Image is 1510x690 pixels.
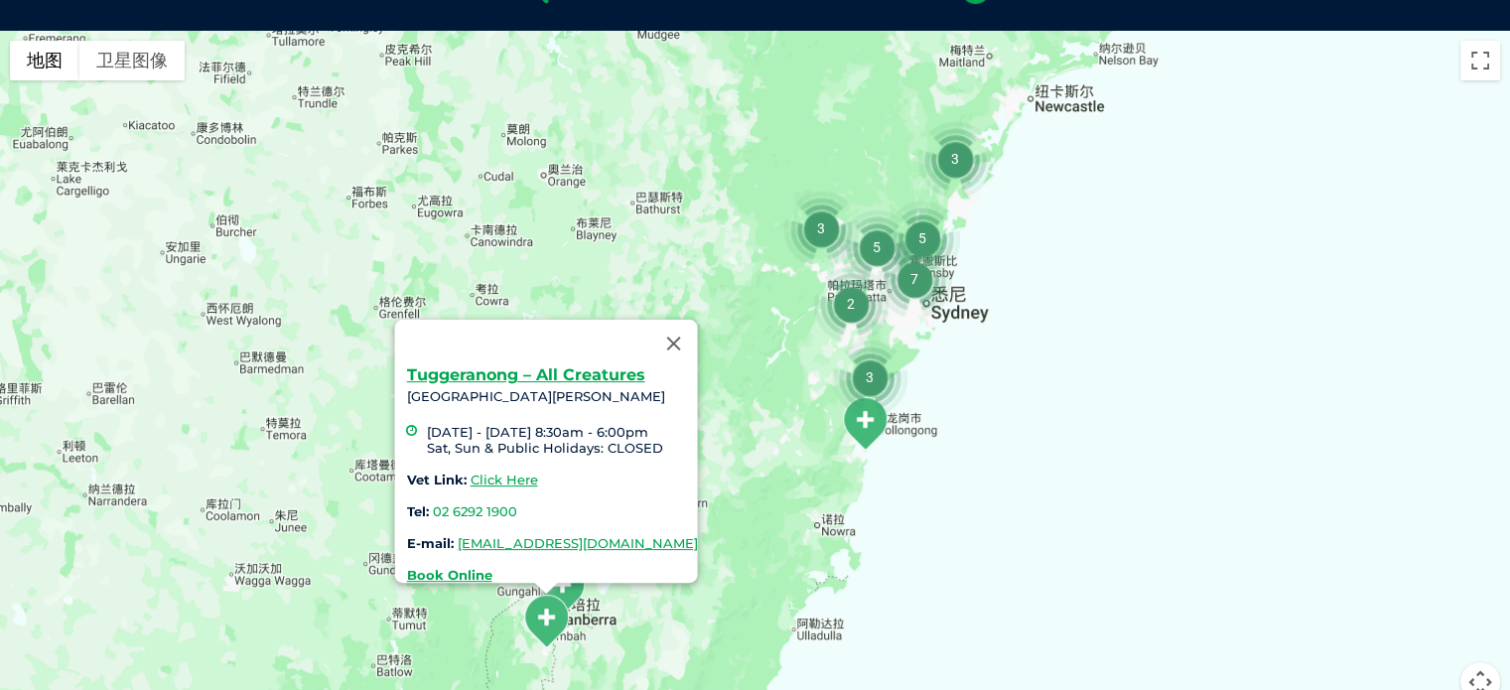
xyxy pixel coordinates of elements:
div: 3 [917,121,993,197]
a: [EMAIL_ADDRESS][DOMAIN_NAME] [457,535,697,551]
div: 5 [885,201,960,276]
a: Book Online [406,567,491,583]
div: 3 [783,191,859,266]
button: 关闭 [649,320,697,367]
a: Click Here [470,472,537,487]
div: [GEOGRAPHIC_DATA][PERSON_NAME] [406,367,697,583]
strong: E-mail: [406,535,453,551]
button: 切换全屏视图 [1460,41,1500,80]
div: 2 [813,266,889,342]
div: Warilla – Shell Cove [840,396,890,451]
div: 5 [839,209,914,285]
strong: Vet Link: [406,472,466,487]
button: 显示卫星图像 [79,41,185,80]
a: 02 6292 1900 [432,503,516,519]
li: [DATE] - [DATE] 8:30am - 6:00pm Sat, Sun & Public Holidays: CLOSED [426,424,697,456]
div: Tuggeranong – All Creatures [521,594,571,648]
div: Majura Park [537,561,587,616]
div: 3 [832,340,907,415]
button: 显示街道地图 [10,41,79,80]
strong: Tel: [406,503,428,519]
div: 7 [877,241,952,317]
a: Tuggeranong – All Creatures [406,365,644,384]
